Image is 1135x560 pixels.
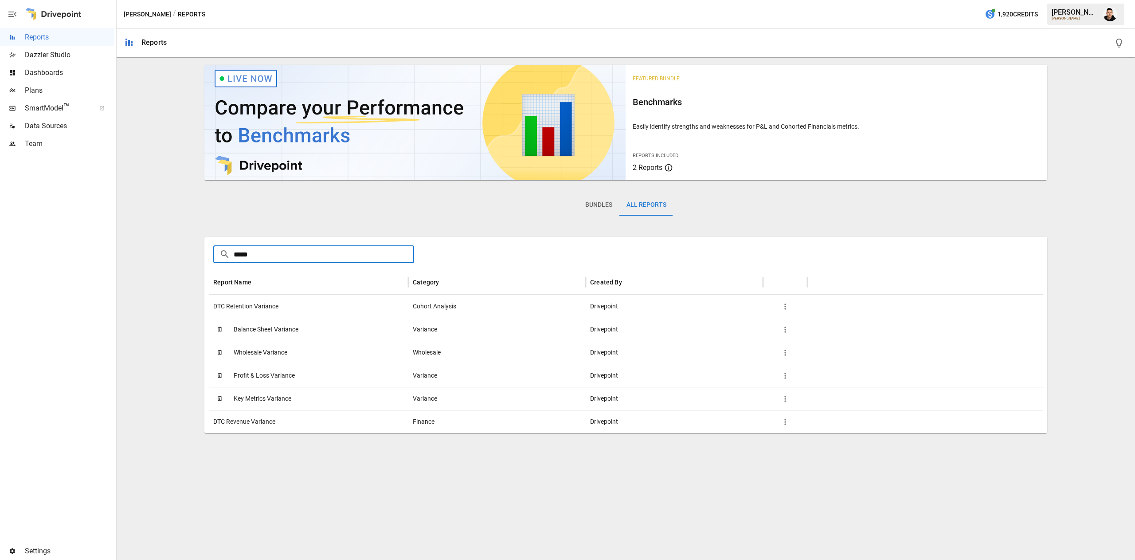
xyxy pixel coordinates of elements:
[586,341,763,364] div: Drivepoint
[633,163,662,172] span: 2 Reports
[408,295,586,318] div: Cohort Analysis
[633,122,1040,131] p: Easily identify strengths and weaknesses for P&L and Cohorted Financials metrics.
[173,9,176,20] div: /
[25,103,90,114] span: SmartModel
[1052,8,1098,16] div: [PERSON_NAME]
[124,9,171,20] button: [PERSON_NAME]
[25,50,114,60] span: Dazzler Studio
[586,364,763,387] div: Drivepoint
[586,295,763,318] div: Drivepoint
[633,153,678,158] span: Reports Included
[234,341,287,364] span: Wholesale Variance
[586,318,763,341] div: Drivepoint
[234,364,295,387] span: Profit & Loss Variance
[981,6,1041,23] button: 1,920Credits
[1052,16,1098,20] div: [PERSON_NAME]
[623,276,635,288] button: Sort
[440,276,452,288] button: Sort
[586,410,763,433] div: Drivepoint
[63,102,70,113] span: ™
[25,32,114,43] span: Reports
[25,138,114,149] span: Team
[1103,7,1117,21] img: Francisco Sanchez
[234,318,298,341] span: Balance Sheet Variance
[633,75,680,82] span: Featured Bundle
[213,410,275,433] span: DTC Revenue Variance
[213,369,227,383] span: 🗓
[586,387,763,410] div: Drivepoint
[998,9,1038,20] span: 1,920 Credits
[234,387,291,410] span: Key Metrics Variance
[408,341,586,364] div: Wholesale
[413,279,439,286] div: Category
[141,38,167,47] div: Reports
[408,410,586,433] div: Finance
[408,318,586,341] div: Variance
[204,65,626,180] img: video thumbnail
[213,392,227,406] span: 🗓
[619,194,673,216] button: All Reports
[633,95,1040,109] h6: Benchmarks
[408,364,586,387] div: Variance
[213,346,227,359] span: 🗓
[408,387,586,410] div: Variance
[25,546,114,556] span: Settings
[25,121,114,131] span: Data Sources
[213,295,278,318] span: DTC Retention Variance
[25,85,114,96] span: Plans
[25,67,114,78] span: Dashboards
[213,279,251,286] div: Report Name
[590,279,622,286] div: Created By
[1098,2,1123,27] button: Francisco Sanchez
[252,276,265,288] button: Sort
[578,194,619,216] button: Bundles
[213,323,227,336] span: 🗓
